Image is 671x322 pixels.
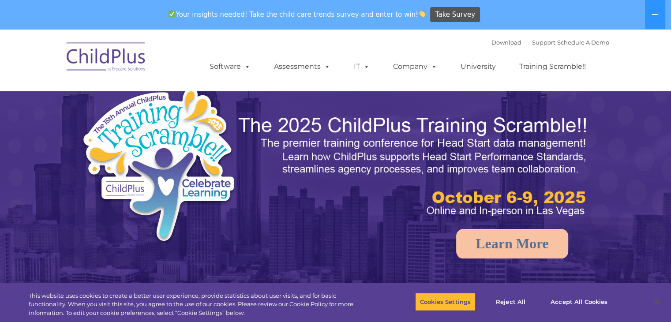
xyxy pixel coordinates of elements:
[510,58,595,75] a: Training Scramble!!
[546,292,612,311] button: Accept All Cookies
[430,7,480,22] a: Take Survey
[647,292,667,311] button: Close
[165,6,429,23] span: Your insights needed! Take the child care trends survey and enter to win!
[491,39,521,46] a: Download
[29,292,369,318] div: This website uses cookies to create a better user experience, provide statistics about user visit...
[435,7,475,22] span: Take Survey
[456,229,568,258] a: Learn More
[415,292,476,311] button: Cookies Settings
[123,58,150,65] span: Last name
[491,39,609,46] font: |
[345,58,379,75] a: IT
[169,11,175,17] img: ✅
[201,58,259,75] a: Software
[557,39,609,46] a: Schedule A Demo
[384,58,446,75] a: Company
[123,94,160,101] span: Phone number
[265,58,339,75] a: Assessments
[62,36,150,80] img: ChildPlus by Procare Solutions
[532,39,555,46] a: Support
[419,11,425,17] img: 👏
[452,58,505,75] a: University
[483,292,538,311] button: Reject All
